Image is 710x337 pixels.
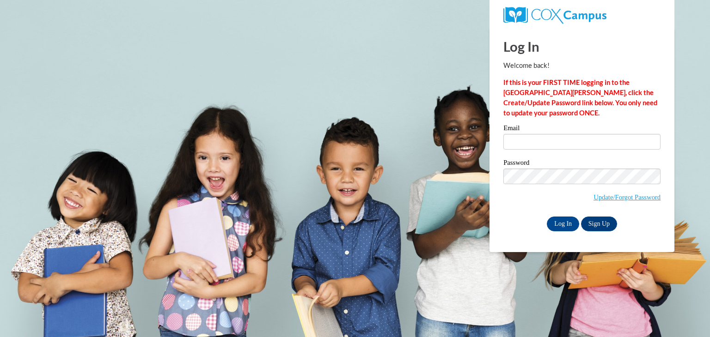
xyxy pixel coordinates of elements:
[503,60,661,71] p: Welcome back!
[503,159,661,168] label: Password
[581,217,617,231] a: Sign Up
[503,37,661,56] h1: Log In
[503,78,657,117] strong: If this is your FIRST TIME logging in to the [GEOGRAPHIC_DATA][PERSON_NAME], click the Create/Upd...
[547,217,579,231] input: Log In
[503,11,606,18] a: COX Campus
[503,7,606,24] img: COX Campus
[594,193,661,201] a: Update/Forgot Password
[503,125,661,134] label: Email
